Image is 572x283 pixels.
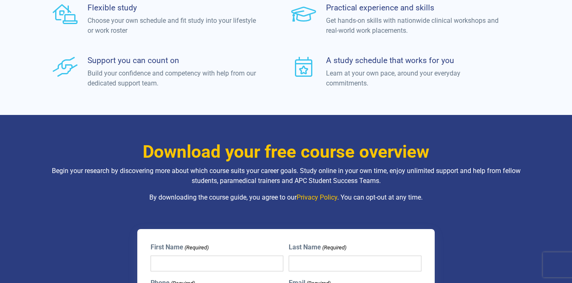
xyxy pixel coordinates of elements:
h3: Download your free course overview [47,141,525,163]
p: Choose your own schedule and fit study into your lifestyle or work roster [88,16,261,36]
h4: A study schedule that works for you [326,56,500,65]
a: Privacy Policy [297,193,337,201]
label: Last Name [289,242,346,252]
p: Learn at your own pace, around your everyday commitments. [326,68,500,88]
p: Begin your research by discovering more about which course suits your career goals. Study online ... [47,166,525,186]
span: (Required) [322,244,347,252]
h4: Practical experience and skills [326,3,500,12]
p: By downloading the course guide, you agree to our . You can opt-out at any time. [47,193,525,202]
p: Get hands-on skills with nationwide clinical workshops and real-world work placements. [326,16,500,36]
span: (Required) [184,244,209,252]
p: Build your confidence and competency with help from our dedicated support team. [88,68,261,88]
h4: Flexible study [88,3,261,12]
h4: Support you can count on [88,56,261,65]
label: First Name [151,242,209,252]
